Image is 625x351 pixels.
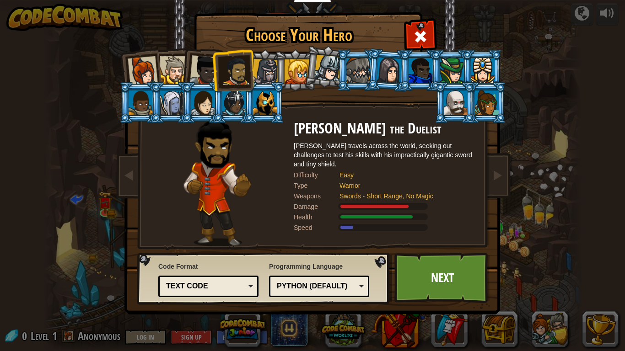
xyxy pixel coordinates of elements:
li: Hattori Hanzō [303,44,349,90]
li: Pender Spellbane [461,49,502,91]
div: Health [294,213,339,222]
li: Omarn Brewstone [366,48,410,92]
div: Easy [339,170,468,180]
li: Amara Arrowhead [242,48,286,92]
img: duelist-pose.png [183,121,251,246]
div: Gains 140% of listed Warrior armor health. [294,213,477,222]
div: Moves at 6 meters per second. [294,223,477,232]
div: [PERSON_NAME] travels across the world, seeking out challenges to test his skills with his imprac... [294,141,477,169]
div: Swords - Short Range, No Magic [339,191,468,201]
li: Miss Hushbaum [275,49,316,91]
a: Next [394,253,490,303]
div: Difficulty [294,170,339,180]
div: Text code [166,281,245,292]
li: Zana Woodheart [465,82,506,123]
li: Lady Ida Justheart [179,46,224,91]
li: Naria of the Leaf [430,49,471,91]
li: Sir Tharin Thunderfist [150,48,191,90]
li: Ritic the Cold [243,82,285,123]
img: language-selector-background.png [137,253,392,305]
li: Senick Steelclaw [337,49,378,91]
li: Usara Master Wizard [212,82,253,123]
h2: [PERSON_NAME] the Duelist [294,121,477,137]
span: Code Format [158,262,259,271]
div: Python (Default) [277,281,356,292]
span: Programming Language [269,262,369,271]
li: Alejandro the Duelist [212,49,254,91]
li: Captain Anya Weston [117,48,162,92]
li: Gordon the Stalwart [399,49,440,91]
h1: Choose Your Hero [196,26,402,45]
div: Deals 120% of listed Warrior weapon damage. [294,202,477,211]
div: Type [294,181,339,190]
li: Okar Stompfoot [434,82,475,123]
li: Illia Shieldsmith [181,82,222,123]
li: Nalfar Cryptor [150,82,191,123]
div: Weapons [294,191,339,201]
div: Damage [294,202,339,211]
li: Arryn Stonewall [119,82,160,123]
div: Warrior [339,181,468,190]
div: Speed [294,223,339,232]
